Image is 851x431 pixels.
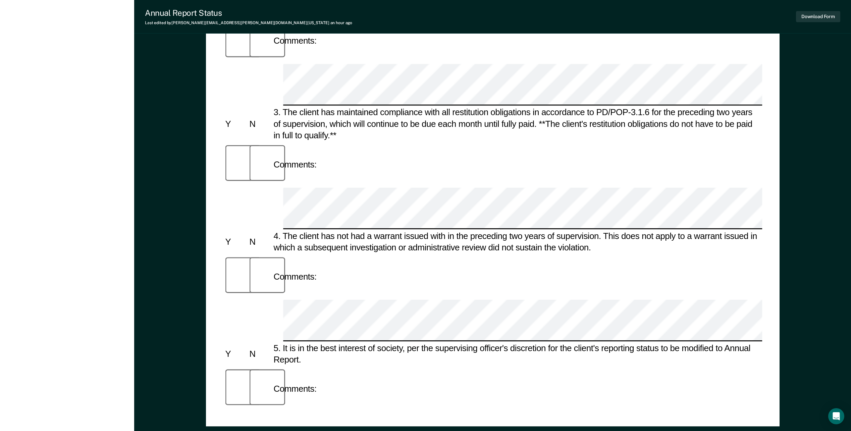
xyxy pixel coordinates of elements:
[271,106,762,141] div: 3. The client has maintained compliance with all restitution obligations in accordance to PD/POP-...
[247,236,271,248] div: N
[145,8,352,18] div: Annual Report Status
[828,408,844,424] div: Open Intercom Messenger
[330,20,353,25] span: an hour ago
[271,383,318,395] div: Comments:
[247,118,271,130] div: N
[271,35,318,46] div: Comments:
[271,342,762,366] div: 5. It is in the best interest of society, per the supervising officer's discretion for the client...
[271,158,318,170] div: Comments:
[247,348,271,360] div: N
[271,271,318,283] div: Comments:
[223,118,248,130] div: Y
[145,20,352,25] div: Last edited by [PERSON_NAME][EMAIL_ADDRESS][PERSON_NAME][DOMAIN_NAME][US_STATE]
[223,348,248,360] div: Y
[796,11,840,22] button: Download Form
[223,236,248,248] div: Y
[271,230,762,253] div: 4. The client has not had a warrant issued with in the preceding two years of supervision. This d...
